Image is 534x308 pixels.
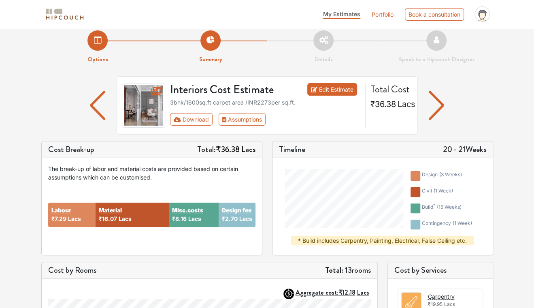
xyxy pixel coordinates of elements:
[429,91,445,120] img: arrow left
[119,215,132,222] span: Lacs
[291,236,474,245] div: * Build includes Carpentry, Painting, Electrical, False Ceiling etc.
[453,220,472,226] span: ( 1 week )
[172,215,187,222] span: ₹8.16
[422,171,462,181] div: design
[338,288,355,297] span: ₹12.18
[222,215,238,222] span: ₹2.70
[222,206,251,214] button: Design fee
[197,145,255,154] h5: Total:
[239,215,252,222] span: Lacs
[48,145,94,154] h5: Cost Break-up
[45,5,85,24] span: logo-horizontal.svg
[87,55,108,64] strong: Options
[428,301,443,307] span: ₹19.95
[51,206,71,214] button: Labour
[296,288,369,297] strong: Aggregate cost:
[444,301,455,307] span: Lacs
[372,10,394,19] a: Portfolio
[437,204,462,210] span: ( 15 weeks )
[90,91,106,120] img: arrow left
[216,143,240,155] span: ₹36.38
[370,99,396,109] span: ₹36.38
[68,215,81,222] span: Lacs
[307,83,357,96] a: Edit Estimate
[399,55,474,64] strong: Speak to a Hipcouch Designer
[165,83,298,97] h3: Interiors Cost Estimate
[188,215,201,222] span: Lacs
[48,265,96,275] h5: Cost by Rooms
[325,265,371,275] h5: 13 rooms
[296,289,371,296] button: Aggregate cost:₹12.18Lacs
[170,113,360,126] div: Toolbar with button groups
[199,55,222,64] strong: Summary
[443,145,486,154] h5: 20 - 21 Weeks
[398,99,415,109] span: Lacs
[422,220,472,229] div: contingency
[315,55,333,64] strong: Details
[219,113,266,126] button: Assumptions
[325,264,343,276] strong: Total:
[48,165,255,182] div: The break-up of labor and material costs are provided based on certain assumptions which can be c...
[422,203,462,213] div: build
[170,113,213,126] button: Download
[370,83,411,95] h4: Total Cost
[434,188,453,194] span: ( 1 week )
[283,289,294,299] img: AggregateIcon
[99,206,122,214] button: Material
[357,288,369,297] span: Lacs
[428,292,455,301] button: Carpentry
[170,98,360,107] div: 3bhk / 1600 sq.ft carpet area /INR 2273 per sq.ft.
[51,215,66,222] span: ₹7.29
[172,206,203,214] button: Misc.costs
[122,83,166,128] img: gallery
[45,7,85,21] img: logo-horizontal.svg
[99,215,117,222] span: ₹16.07
[439,171,462,178] span: ( 3 weeks )
[394,265,486,275] h5: Cost by Services
[279,145,305,154] h5: Timeline
[241,143,255,155] span: Lacs
[170,113,272,126] div: First group
[323,11,360,17] span: My Estimates
[405,8,464,21] div: Book a consultation
[422,187,453,197] div: civil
